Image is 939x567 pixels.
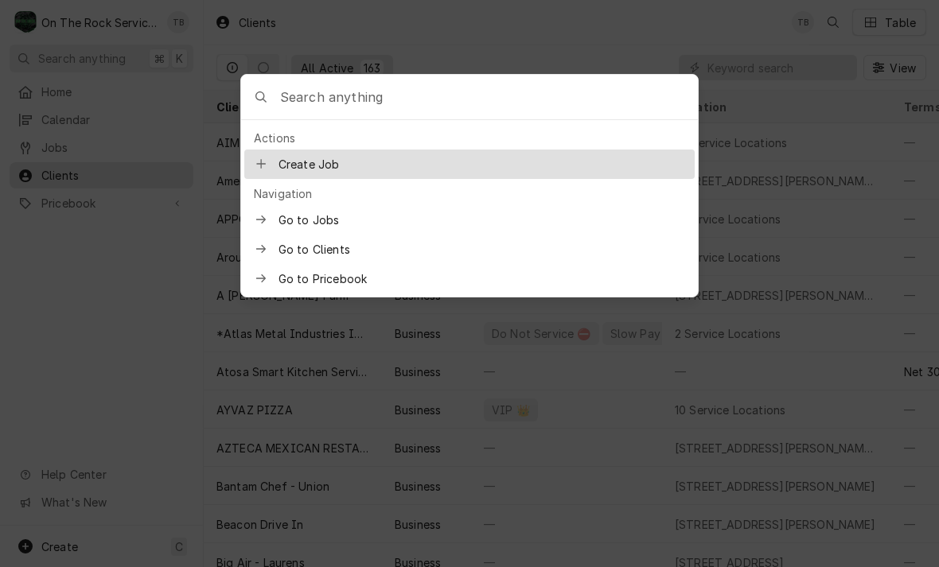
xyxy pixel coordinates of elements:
[279,212,685,228] span: Go to Jobs
[244,126,695,293] div: Suggestions
[279,270,685,287] span: Go to Pricebook
[244,126,695,150] div: Actions
[279,156,685,173] span: Create Job
[280,75,698,119] input: Search anything
[240,74,699,297] div: Global Command Menu
[244,182,695,205] div: Navigation
[279,241,685,258] span: Go to Clients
